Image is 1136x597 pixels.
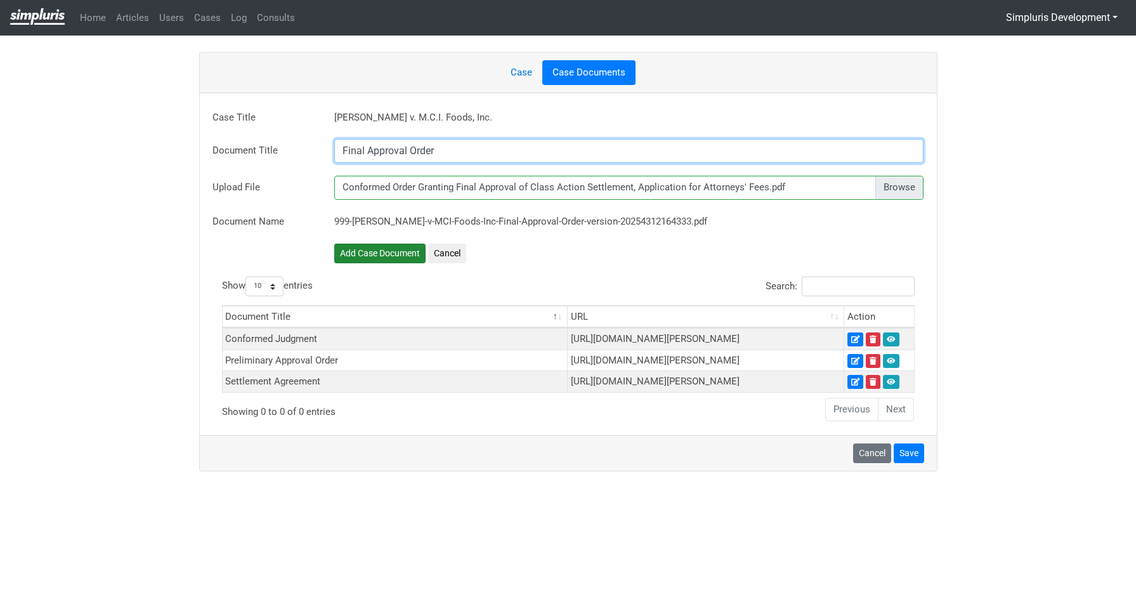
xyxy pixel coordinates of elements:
label: Upload File [203,176,325,200]
label: [PERSON_NAME] v. M.C.I. Foods, Inc. [334,106,492,129]
a: Edit Case [847,375,863,389]
button: Add Case Document [334,244,426,263]
th: Action [844,306,913,328]
label: Document Name [203,210,325,233]
a: Log [226,6,252,30]
label: Search: [766,277,915,296]
a: Delete Case [866,332,880,346]
a: Edit Case [847,354,863,368]
td: Settlement Agreement [223,371,568,392]
button: Cancel [428,244,466,263]
a: Preview Case Document [883,332,899,346]
a: Home [75,6,111,30]
button: Save [894,443,924,463]
button: Simpluris Development [998,6,1126,30]
a: Users [154,6,189,30]
th: Document Title: activate to sort column descending [223,306,568,328]
td: [URL][DOMAIN_NAME][PERSON_NAME] [568,371,844,392]
select: Showentries [245,277,284,296]
a: Case Documents [542,60,636,85]
td: [URL][DOMAIN_NAME][PERSON_NAME] [568,350,844,371]
label: Show entries [222,277,313,296]
a: Preview Case Document [883,375,899,389]
label: 999-[PERSON_NAME]-v-MCI-Foods-Inc-Final-Approval-Order-version-20254312164333.pdf [334,210,707,233]
td: [URL][DOMAIN_NAME][PERSON_NAME] [568,328,844,350]
a: Preview Case Document [883,354,899,368]
a: Case [500,60,542,85]
input: Search: [802,277,915,296]
a: Articles [111,6,154,30]
div: Showing 0 to 0 of 0 entries [222,397,500,419]
a: Consults [252,6,300,30]
img: Privacy-class-action [10,8,65,25]
a: Cases [189,6,226,30]
label: Case Title [203,106,325,129]
td: Preliminary Approval Order [223,350,568,371]
label: Document Title [203,139,325,166]
td: Conformed Judgment [223,328,568,350]
a: Delete Case [866,375,880,389]
a: Cancel [853,443,891,463]
a: Delete Case [866,354,880,368]
th: URL: activate to sort column ascending [568,306,844,328]
a: Edit Case [847,332,863,346]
